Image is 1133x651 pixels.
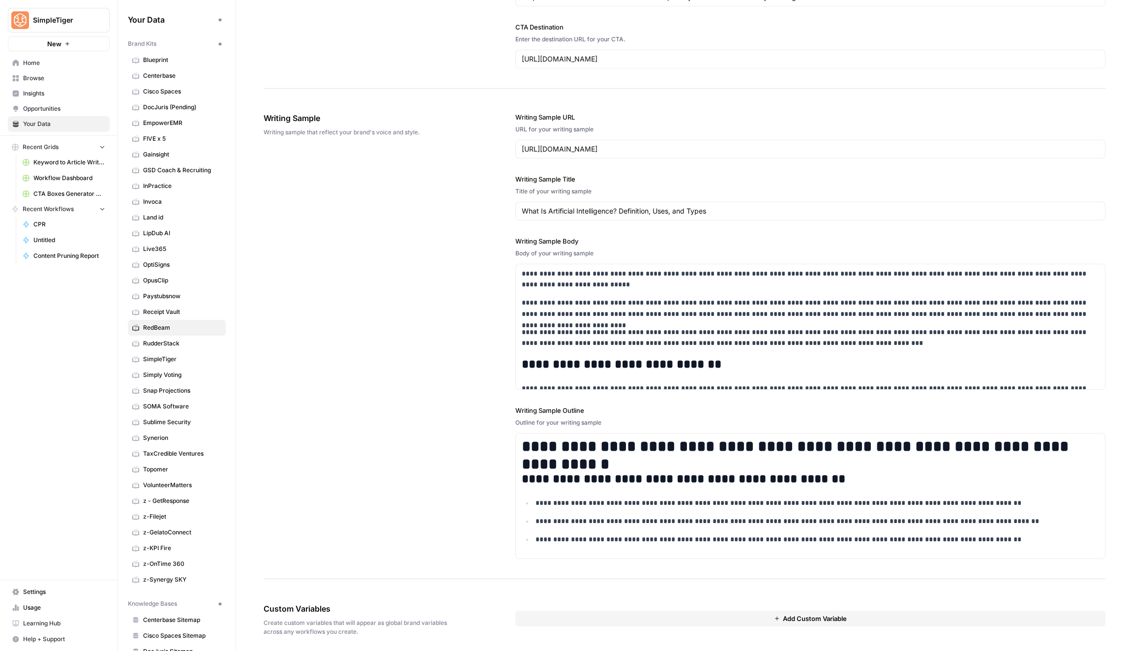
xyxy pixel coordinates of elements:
[23,59,105,67] span: Home
[515,418,1105,427] div: Outline for your writing sample
[143,197,221,206] span: Invoca
[143,182,221,190] span: InPractice
[143,56,221,64] span: Blueprint
[18,170,110,186] a: Workflow Dashboard
[143,575,221,584] span: z-Synergy SKY
[264,603,460,615] span: Custom Variables
[128,84,226,99] a: Cisco Spaces
[8,70,110,86] a: Browse
[128,39,156,48] span: Brand Kits
[143,616,221,624] span: Centerbase Sitemap
[264,112,460,124] span: Writing Sample
[128,52,226,68] a: Blueprint
[143,323,221,332] span: RedBeam
[128,414,226,430] a: Sublime Security
[128,430,226,446] a: Synerion
[143,631,221,640] span: Cisco Spaces Sitemap
[23,89,105,98] span: Insights
[515,112,1105,122] label: Writing Sample URL
[23,635,105,644] span: Help + Support
[783,614,847,623] span: Add Custom Variable
[128,599,177,608] span: Knowledge Bases
[515,405,1105,415] label: Writing Sample Outline
[128,304,226,320] a: Receipt Vault
[33,15,92,25] span: SimpleTiger
[143,292,221,301] span: Paystubsnow
[128,383,226,399] a: Snap Projections
[143,276,221,285] span: OpusClip
[143,512,221,521] span: z-Filejet
[143,449,221,458] span: TaxCredible Ventures
[143,119,221,127] span: EmpowerEMR
[143,308,221,316] span: Receipt Vault
[128,367,226,383] a: Simply Voting
[515,236,1105,246] label: Writing Sample Body
[23,143,59,152] span: Recent Grids
[33,251,105,260] span: Content Pruning Report
[264,619,460,636] span: Create custom variables that will appear as global brand variables across any workflows you create.
[33,220,105,229] span: CPR
[128,115,226,131] a: EmpowerEMR
[515,611,1105,626] button: Add Custom Variable
[33,158,105,167] span: Keyword to Article Writer (R-Z)
[18,155,110,170] a: Keyword to Article Writer (R-Z)
[8,140,110,155] button: Recent Grids
[143,465,221,474] span: Topomer
[143,213,221,222] span: Land id
[515,174,1105,184] label: Writing Sample Title
[143,528,221,537] span: z-GelatoConnect
[128,477,226,493] a: VolunteerMatters
[143,150,221,159] span: Gainsight
[522,206,1099,216] input: Game Day Gear Guide
[128,162,226,178] a: GSD Coach & Recruiting
[143,402,221,411] span: SOMA Software
[143,481,221,490] span: VolunteerMatters
[8,86,110,101] a: Insights
[128,462,226,477] a: Topomer
[18,186,110,202] a: CTA Boxes Generator Grid
[128,540,226,556] a: z-KPI Fire
[128,336,226,351] a: RudderStack
[23,120,105,128] span: Your Data
[143,355,221,364] span: SimpleTiger
[128,14,214,26] span: Your Data
[128,210,226,225] a: Land id
[143,103,221,112] span: DocJuris (Pending)
[18,217,110,232] a: CPR
[23,588,105,596] span: Settings
[128,273,226,288] a: OpusClip
[11,11,29,29] img: SimpleTiger Logo
[33,189,105,198] span: CTA Boxes Generator Grid
[143,418,221,427] span: Sublime Security
[143,245,221,253] span: Live365
[18,248,110,264] a: Content Pruning Report
[143,71,221,80] span: Centerbase
[128,99,226,115] a: DocJuris (Pending)
[143,260,221,269] span: OptiSigns
[23,205,74,214] span: Recent Workflows
[18,232,110,248] a: Untitled
[128,493,226,509] a: z - GetResponse
[8,600,110,616] a: Usage
[128,446,226,462] a: TaxCredible Ventures
[515,35,1105,44] div: Enter the destination URL for your CTA.
[128,399,226,414] a: SOMA Software
[515,125,1105,134] div: URL for your writing sample
[8,584,110,600] a: Settings
[143,166,221,175] span: GSD Coach & Recruiting
[128,194,226,210] a: Invoca
[128,525,226,540] a: z-GelatoConnect
[23,104,105,113] span: Opportunities
[8,55,110,71] a: Home
[128,68,226,84] a: Centerbase
[143,134,221,143] span: FIVE x 5
[128,509,226,525] a: z-Filejet
[128,612,226,628] a: Centerbase Sitemap
[8,8,110,32] button: Workspace: SimpleTiger
[143,386,221,395] span: Snap Projections
[8,631,110,647] button: Help + Support
[143,496,221,505] span: z - GetResponse
[128,288,226,304] a: Paystubsnow
[143,559,221,568] span: z-OnTime 360
[522,144,1099,154] input: www.sundaysoccer.com/game-day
